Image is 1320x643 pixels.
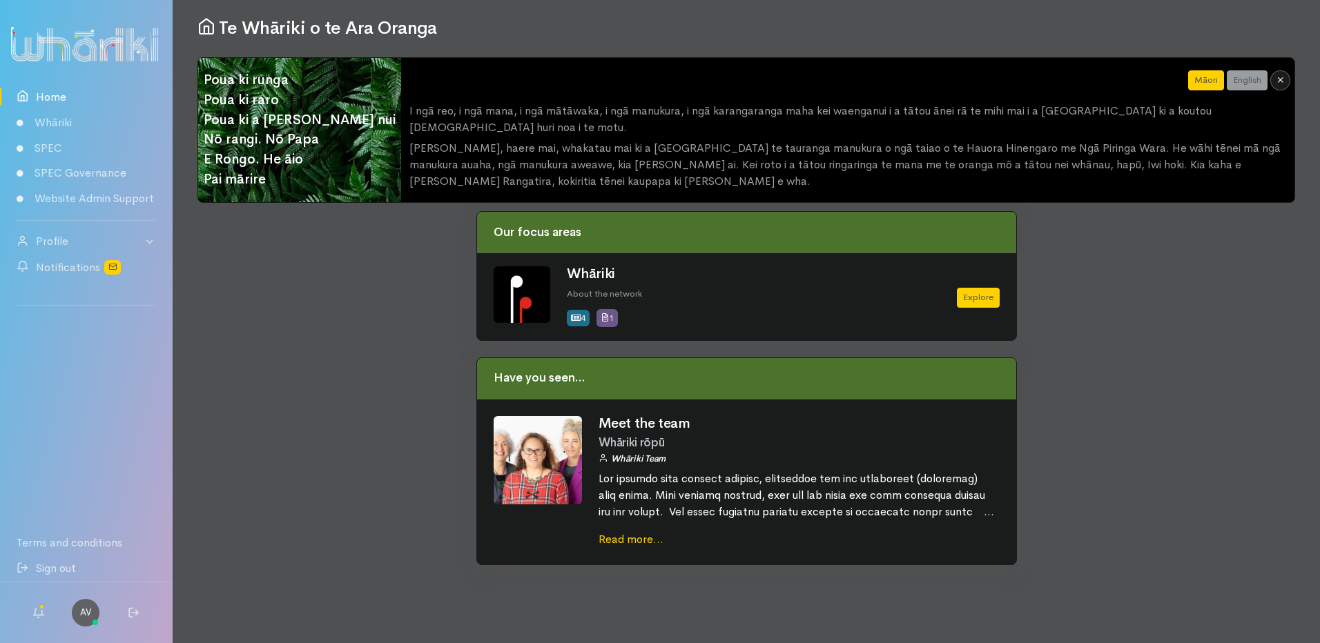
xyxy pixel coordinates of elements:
[198,65,401,195] span: Poua ki runga Poua ki raro Poua ki a [PERSON_NAME] nui Nō rangi. Nō Papa E Rongo. He āio Pai mārire
[957,288,1000,308] a: Explore
[567,265,615,282] a: Whāriki
[599,532,663,546] a: Read more...
[477,212,1016,253] div: Our focus areas
[1227,70,1268,90] button: English
[59,314,114,330] iframe: LinkedIn Embedded Content
[197,17,1295,39] h1: Te Whāriki o te Ara Oranga
[477,358,1016,399] div: Have you seen...
[494,266,550,323] img: Whariki%20Icon_Icon_Tile.png
[72,599,99,626] a: AV
[409,103,1286,136] p: I ngā reo, i ngā mana, i ngā mātāwaka, i ngā manukura, i ngā karangaranga maha kei waenganui i a ...
[1188,70,1224,90] button: Māori
[409,140,1286,190] p: [PERSON_NAME], haere mai, whakatau mai ki a [GEOGRAPHIC_DATA] te tauranga manukura o ngā taiao o ...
